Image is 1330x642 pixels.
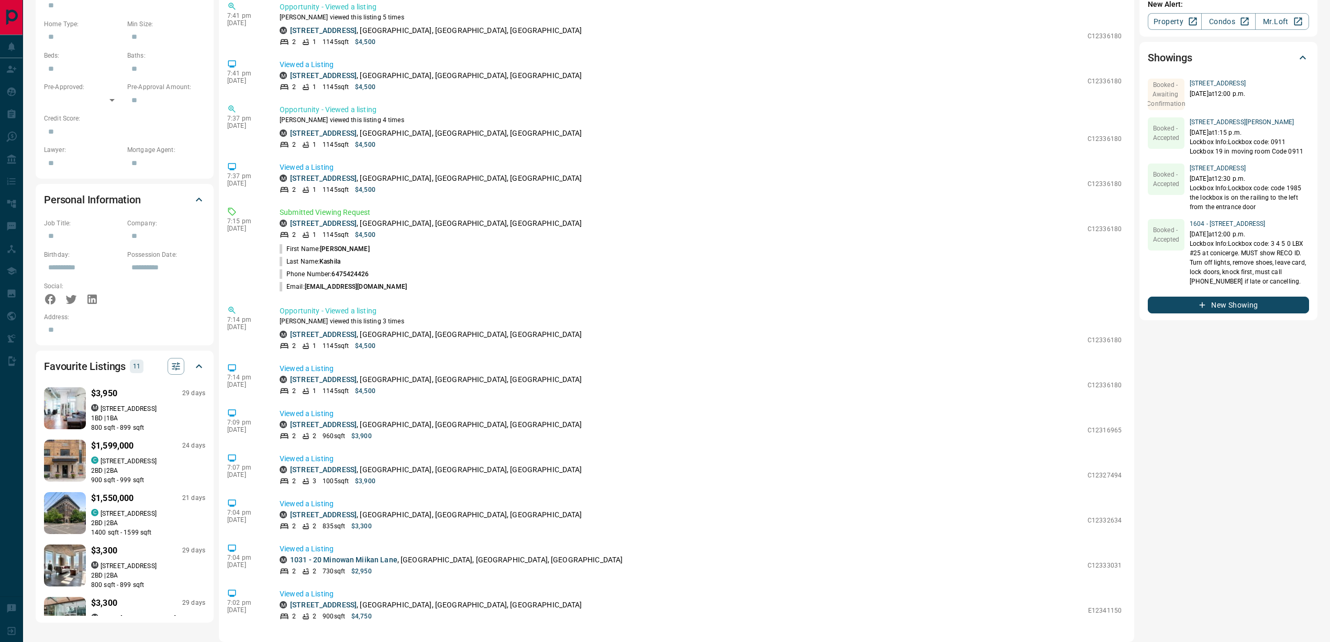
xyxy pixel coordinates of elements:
[182,441,205,450] p: 24 days
[1190,128,1309,137] p: [DATE] at 1:15 p.m.
[290,128,582,139] p: , [GEOGRAPHIC_DATA], [GEOGRAPHIC_DATA], [GEOGRAPHIC_DATA]
[292,37,296,47] p: 2
[290,375,357,384] a: [STREET_ADDRESS]
[182,494,205,503] p: 21 days
[227,70,264,77] p: 7:41 pm
[351,431,372,441] p: $3,900
[323,431,345,441] p: 960 sqft
[1148,124,1184,143] p: Booked - Accepted
[34,492,97,534] img: Favourited listing
[355,230,375,240] p: $4,500
[32,545,98,586] img: Favourited listing
[331,270,369,278] span: 6475424426
[227,217,264,225] p: 7:15 pm
[290,218,582,229] p: , [GEOGRAPHIC_DATA], [GEOGRAPHIC_DATA], [GEOGRAPHIC_DATA]
[127,82,205,92] p: Pre-Approval Amount:
[227,122,264,129] p: [DATE]
[323,567,345,576] p: 730 sqft
[292,476,296,486] p: 2
[91,571,205,580] p: 2 BD | 2 BA
[1088,516,1122,525] p: C12332634
[323,37,349,47] p: 1145 sqft
[227,77,264,84] p: [DATE]
[280,363,1122,374] p: Viewed a Listing
[44,191,141,208] h2: Personal Information
[44,354,205,379] div: Favourite Listings11
[1255,13,1309,30] a: Mr.Loft
[44,114,205,123] p: Credit Score:
[280,421,287,428] div: mrloft.ca
[280,282,407,291] p: Email:
[227,323,264,331] p: [DATE]
[227,599,264,606] p: 7:02 pm
[227,381,264,388] p: [DATE]
[313,140,316,149] p: 1
[313,386,316,396] p: 1
[323,521,345,531] p: 835 sqft
[44,438,205,485] a: Favourited listing$1,599,00024 dayscondos.ca[STREET_ADDRESS]2BD |2BA900 sqft - 999 sqft
[91,414,205,423] p: 1 BD | 1 BA
[323,476,349,486] p: 1005 sqft
[1088,77,1122,86] p: C12336180
[280,104,1122,115] p: Opportunity - Viewed a listing
[280,2,1122,13] p: Opportunity - Viewed a listing
[280,498,1122,509] p: Viewed a Listing
[1190,164,1309,173] p: [STREET_ADDRESS]
[127,259,198,276] input: Choose date
[44,358,126,375] h2: Favourite Listings
[280,257,340,266] p: Last Name:
[227,471,264,478] p: [DATE]
[1190,183,1309,212] p: Lockbox Info: Lockbox code: code 1985 the lockbox is on the railing to the left from the entrance...
[280,466,287,473] div: mrloft.ca
[313,341,316,351] p: 1
[355,476,375,486] p: $3,900
[290,510,357,519] a: [STREET_ADDRESS]
[290,554,623,565] p: , [GEOGRAPHIC_DATA], [GEOGRAPHIC_DATA], [GEOGRAPHIC_DATA]
[44,385,205,432] a: Favourited listing$3,95029 daysmrloft.ca[STREET_ADDRESS]1BD |1BA800 sqft - 899 sqft
[127,219,205,228] p: Company:
[227,316,264,323] p: 7:14 pm
[227,606,264,614] p: [DATE]
[44,312,205,322] p: Address:
[1190,117,1309,127] p: [STREET_ADDRESS][PERSON_NAME]
[44,187,205,212] div: Personal Information
[91,387,117,400] p: $3,950
[44,145,122,155] p: Lawyer:
[127,145,205,155] p: Mortgage Agent:
[44,19,122,29] p: Home Type:
[1088,224,1122,234] p: C12336180
[313,82,316,92] p: 1
[323,230,349,240] p: 1145 sqft
[290,70,582,81] p: , [GEOGRAPHIC_DATA], [GEOGRAPHIC_DATA], [GEOGRAPHIC_DATA]
[292,185,296,194] p: 2
[91,614,98,621] div: mrloft.ca
[227,426,264,433] p: [DATE]
[1088,561,1122,570] p: C12333031
[34,597,97,639] img: Favourited listing
[313,230,316,240] p: 1
[1088,380,1122,390] p: C12336180
[44,219,122,228] p: Job Title:
[280,408,1122,419] p: Viewed a Listing
[290,173,582,184] p: , [GEOGRAPHIC_DATA], [GEOGRAPHIC_DATA], [GEOGRAPHIC_DATA]
[323,341,349,351] p: 1145 sqft
[290,71,357,80] a: [STREET_ADDRESS]
[280,453,1122,464] p: Viewed a Listing
[91,466,205,475] p: 2 BD | 2 BA
[355,140,375,149] p: $4,500
[280,376,287,383] div: mrloft.ca
[292,567,296,576] p: 2
[313,476,316,486] p: 3
[313,567,316,576] p: 2
[290,556,397,564] a: 1031 - 20 Minowan Miikan Lane
[290,219,357,227] a: [STREET_ADDRESS]
[227,419,264,426] p: 7:09 pm
[319,258,340,265] span: Kashila
[280,589,1122,600] p: Viewed a Listing
[44,281,122,291] p: Social:
[227,19,264,27] p: [DATE]
[280,162,1122,173] p: Viewed a Listing
[101,404,157,414] p: [STREET_ADDRESS]
[313,431,316,441] p: 2
[351,521,372,531] p: $3,300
